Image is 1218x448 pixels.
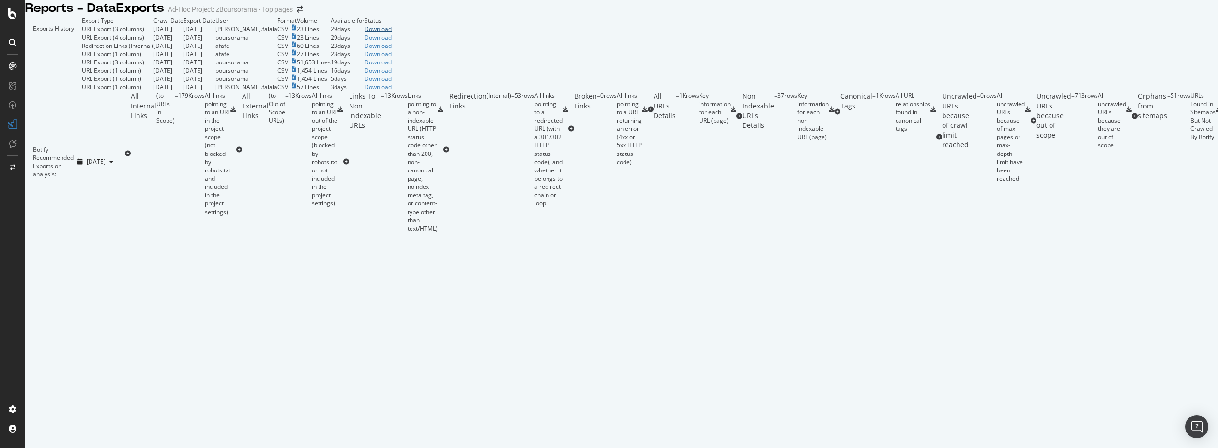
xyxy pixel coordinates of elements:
td: boursorama [215,33,277,42]
td: boursorama [215,66,277,75]
td: [DATE] [183,42,215,50]
button: [DATE] [74,154,117,170]
td: 51,653 Lines [297,58,331,66]
div: arrow-right-arrow-left [297,6,303,13]
div: csv-export [930,107,936,112]
td: afafe [215,50,277,58]
td: 16 days [331,66,365,75]
div: = 1K rows [872,92,896,133]
td: [DATE] [153,50,183,58]
div: Redirection Links (Internal) [82,42,153,50]
td: Volume [297,16,331,25]
div: csv-export [563,107,568,112]
td: 19 days [331,58,365,66]
div: = 179K rows [175,92,205,216]
div: ( to URLs in Scope ) [156,92,175,216]
a: Download [365,33,392,42]
div: CSV [277,50,288,58]
div: Download [365,58,392,66]
td: boursorama [215,58,277,66]
td: Export Date [183,16,215,25]
td: 23 Lines [297,25,331,33]
td: [DATE] [183,66,215,75]
div: Links pointing to a non-indexable URL (HTTP status code other than 200, non-canonical page, noind... [408,92,438,232]
td: [DATE] [153,33,183,42]
div: All links pointing to an URL out of the project scope (blocked by robots.txt or not included in t... [312,92,337,208]
div: All Internal Links [131,92,156,216]
a: Download [365,83,392,91]
a: Download [365,75,392,83]
div: CSV [277,75,288,83]
div: = 13K rows [381,92,408,232]
td: [DATE] [183,58,215,66]
div: Key information for each URL (page) [699,92,731,125]
div: Download [365,25,392,33]
div: All links pointing to a URL returning an error (4xx or 5xx HTTP status code) [617,92,642,166]
td: 29 days [331,33,365,42]
div: Uncrawled URLs because out of scope [1036,92,1071,150]
td: [DATE] [153,75,183,83]
div: Ad-Hoc Project: zBoursorama - Top pages [168,4,293,14]
td: [DATE] [153,42,183,50]
div: Open Intercom Messenger [1185,415,1208,438]
div: Exports History [33,24,74,83]
div: csv-export [438,107,443,112]
a: Download [365,42,392,50]
a: Download [365,50,392,58]
td: boursorama [215,75,277,83]
td: 1,454 Lines [297,66,331,75]
div: csv-export [642,107,648,112]
td: 23 days [331,42,365,50]
div: csv-export [337,107,343,112]
div: URL Export (1 column) [82,66,141,75]
td: [DATE] [153,58,183,66]
div: Non-Indexable URLs Details [742,92,774,141]
div: All uncrawled URLs because they are out of scope [1098,92,1126,150]
div: URLs Found in Sitemaps But Not Crawled By Botify [1190,92,1216,141]
td: Available for [331,16,365,25]
div: Links To Non-Indexable URLs [349,92,381,232]
div: CSV [277,33,288,42]
td: [PERSON_NAME].falala [215,83,277,91]
div: URL Export (1 column) [82,50,141,58]
td: [DATE] [183,83,215,91]
div: Redirection Links [449,92,487,208]
td: 27 Lines [297,50,331,58]
div: ( Internal ) [487,92,511,208]
div: Broken Links [574,92,597,166]
div: csv-export [829,107,835,112]
div: = 0 rows [977,92,997,183]
a: Download [365,66,392,75]
div: URL Export (1 column) [82,83,141,91]
div: = 51 rows [1167,92,1190,141]
td: 3 days [331,83,365,91]
div: URL Export (4 columns) [82,33,144,42]
td: Export Type [82,16,153,25]
div: CSV [277,66,288,75]
div: Uncrawled URLs because of crawl limit reached [942,92,977,183]
div: = 0 rows [597,92,617,166]
div: URL Export (1 column) [82,75,141,83]
div: Canonical Tags [840,92,872,133]
div: CSV [277,83,288,91]
div: csv-export [731,107,736,112]
div: = 713 rows [1071,92,1098,150]
div: CSV [277,58,288,66]
div: All links pointing to an URL in the project scope (not blocked by robots.txt and included in the ... [205,92,230,216]
div: Botify Recommended Exports on analysis: [33,145,74,179]
div: Key information for each non-indexable URL (page) [797,92,829,141]
div: All URL relationships found in canonical tags [896,92,930,133]
div: CSV [277,25,288,33]
div: All links pointing to a redirected URL (with a 301/302 HTTP status code), and whether it belongs ... [534,92,563,208]
td: 29 days [331,25,365,33]
div: Orphans from sitemaps [1138,92,1167,141]
span: 2025 Oct. 7th [87,157,106,166]
td: Crawl Date [153,16,183,25]
td: [DATE] [153,83,183,91]
div: = 1K rows [676,92,699,128]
